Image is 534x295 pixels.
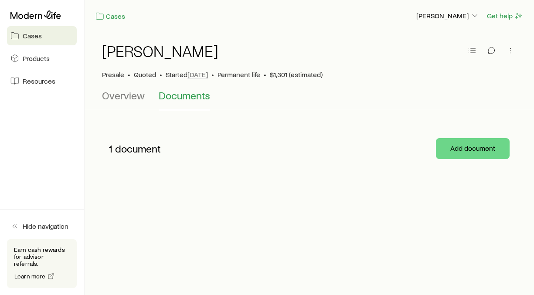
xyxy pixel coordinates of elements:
a: Cases [7,26,77,45]
span: • [264,70,266,79]
div: Case details tabs [102,89,517,110]
span: • [211,70,214,79]
a: Resources [7,71,77,91]
button: Add document [436,138,510,159]
p: Earn cash rewards for advisor referrals. [14,246,70,267]
a: Products [7,49,77,68]
p: Presale [102,70,124,79]
span: • [160,70,162,79]
span: Learn more [14,273,46,279]
p: [PERSON_NAME] [416,11,479,20]
span: Resources [23,77,55,85]
div: Earn cash rewards for advisor referrals.Learn more [7,239,77,288]
span: • [128,70,130,79]
span: Hide navigation [23,222,68,231]
span: Overview [102,89,145,102]
span: Cases [23,31,42,40]
button: Hide navigation [7,217,77,236]
span: Documents [159,89,210,102]
span: [DATE] [187,70,208,79]
span: $1,301 (estimated) [270,70,323,79]
a: Cases [95,11,126,21]
p: Started [166,70,208,79]
button: [PERSON_NAME] [416,11,480,21]
span: Permanent life [218,70,260,79]
button: Get help [486,11,524,21]
span: document [115,142,161,155]
span: Products [23,54,50,63]
h1: [PERSON_NAME] [102,42,218,60]
span: Quoted [134,70,156,79]
span: 1 [109,142,112,155]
